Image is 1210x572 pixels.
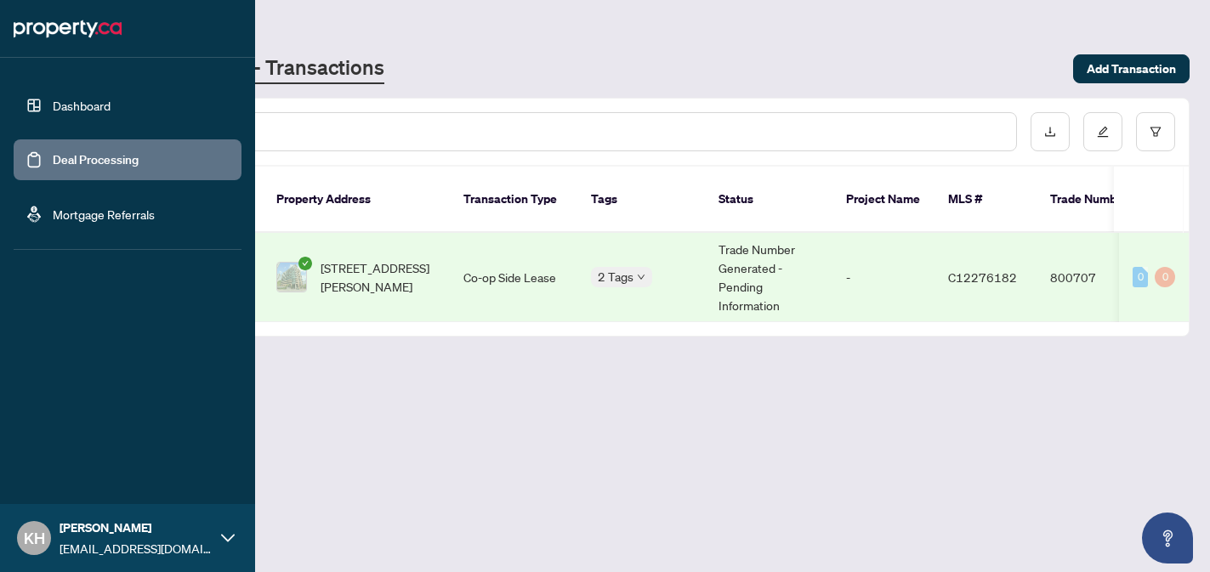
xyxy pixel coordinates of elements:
div: 0 [1133,267,1148,287]
span: [PERSON_NAME] [60,518,213,537]
span: download [1044,126,1056,138]
button: download [1031,112,1070,151]
a: Mortgage Referrals [53,207,155,222]
button: Add Transaction [1073,54,1190,83]
button: Open asap [1142,513,1193,564]
span: KH [24,526,45,550]
span: [EMAIL_ADDRESS][DOMAIN_NAME] [60,539,213,558]
th: MLS # [934,167,1037,233]
th: Trade Number [1037,167,1156,233]
td: Co-op Side Lease [450,233,577,322]
th: Property Address [263,167,450,233]
td: 800707 [1037,233,1156,322]
th: Status [705,167,832,233]
span: filter [1150,126,1162,138]
span: [STREET_ADDRESS][PERSON_NAME] [321,258,436,296]
button: filter [1136,112,1175,151]
span: down [637,273,645,281]
th: Project Name [832,167,934,233]
div: 0 [1155,267,1175,287]
a: Deal Processing [53,152,139,167]
span: Add Transaction [1087,55,1176,82]
span: check-circle [298,257,312,270]
img: thumbnail-img [277,263,306,292]
img: logo [14,15,122,42]
td: - [832,233,934,322]
span: C12276182 [948,269,1017,285]
button: edit [1083,112,1122,151]
a: Dashboard [53,98,111,113]
td: Trade Number Generated - Pending Information [705,233,832,322]
th: Tags [577,167,705,233]
th: Transaction Type [450,167,577,233]
span: 2 Tags [598,267,633,286]
span: edit [1097,126,1109,138]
